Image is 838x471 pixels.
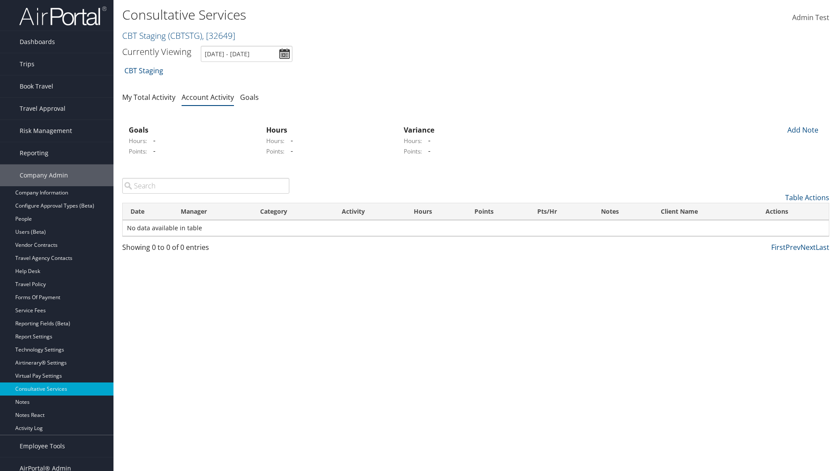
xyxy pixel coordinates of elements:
[252,203,334,220] th: Category: activate to sort column ascending
[404,147,422,156] label: Points:
[149,146,155,156] span: -
[173,203,252,220] th: Manager: activate to sort column ascending
[593,203,653,220] th: Notes
[122,178,289,194] input: Search
[20,53,34,75] span: Trips
[20,75,53,97] span: Book Travel
[758,203,829,220] th: Actions
[785,193,829,202] a: Table Actions
[122,6,594,24] h1: Consultative Services
[404,125,434,135] strong: Variance
[20,31,55,53] span: Dashboards
[240,92,259,102] a: Goals
[786,242,800,252] a: Prev
[129,147,147,156] label: Points:
[122,30,235,41] a: CBT Staging
[123,220,829,236] td: No data available in table
[168,30,202,41] span: ( CBTSTG )
[467,203,529,220] th: Points
[122,46,191,58] h3: Currently Viewing
[771,242,786,252] a: First
[653,203,758,220] th: Client Name
[20,435,65,457] span: Employee Tools
[800,242,816,252] a: Next
[781,125,823,135] div: Add Note
[123,203,173,220] th: Date: activate to sort column ascending
[792,4,829,31] a: Admin Test
[182,92,234,102] a: Account Activity
[792,13,829,22] span: Admin Test
[266,125,287,135] strong: Hours
[124,62,163,79] a: CBT Staging
[122,242,289,257] div: Showing 0 to 0 of 0 entries
[529,203,593,220] th: Pts/Hr
[424,136,430,145] span: -
[816,242,829,252] a: Last
[20,164,68,186] span: Company Admin
[129,125,148,135] strong: Goals
[19,6,106,26] img: airportal-logo.png
[149,136,155,145] span: -
[122,92,175,102] a: My Total Activity
[406,203,467,220] th: Hours
[424,146,430,156] span: -
[20,98,65,119] span: Travel Approval
[404,137,422,145] label: Hours:
[20,142,48,164] span: Reporting
[286,146,293,156] span: -
[202,30,235,41] span: , [ 32649 ]
[201,46,292,62] input: [DATE] - [DATE]
[286,136,293,145] span: -
[20,120,72,142] span: Risk Management
[266,147,285,156] label: Points:
[334,203,406,220] th: Activity: activate to sort column ascending
[129,137,147,145] label: Hours:
[266,137,285,145] label: Hours:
